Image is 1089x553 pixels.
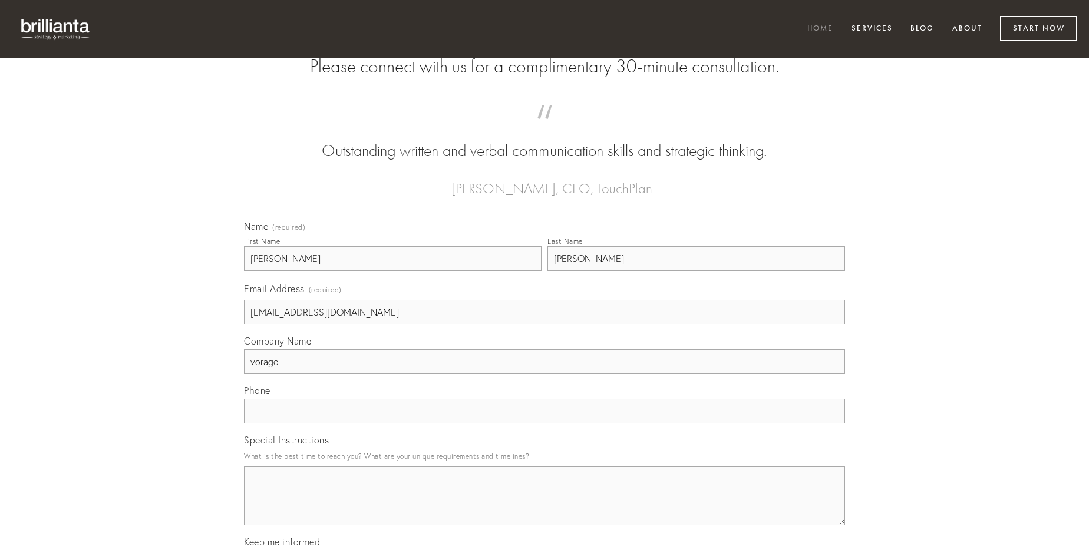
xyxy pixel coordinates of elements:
[903,19,942,39] a: Blog
[263,117,826,140] span: “
[272,224,305,231] span: (required)
[244,385,270,396] span: Phone
[244,335,311,347] span: Company Name
[244,434,329,446] span: Special Instructions
[244,283,305,294] span: Email Address
[244,536,320,548] span: Keep me informed
[547,237,583,246] div: Last Name
[244,237,280,246] div: First Name
[12,12,100,46] img: brillianta - research, strategy, marketing
[844,19,900,39] a: Services
[244,220,268,232] span: Name
[244,55,845,78] h2: Please connect with us for a complimentary 30-minute consultation.
[263,163,826,200] figcaption: — [PERSON_NAME], CEO, TouchPlan
[945,19,990,39] a: About
[800,19,841,39] a: Home
[244,448,845,464] p: What is the best time to reach you? What are your unique requirements and timelines?
[263,117,826,163] blockquote: Outstanding written and verbal communication skills and strategic thinking.
[1000,16,1077,41] a: Start Now
[309,282,342,297] span: (required)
